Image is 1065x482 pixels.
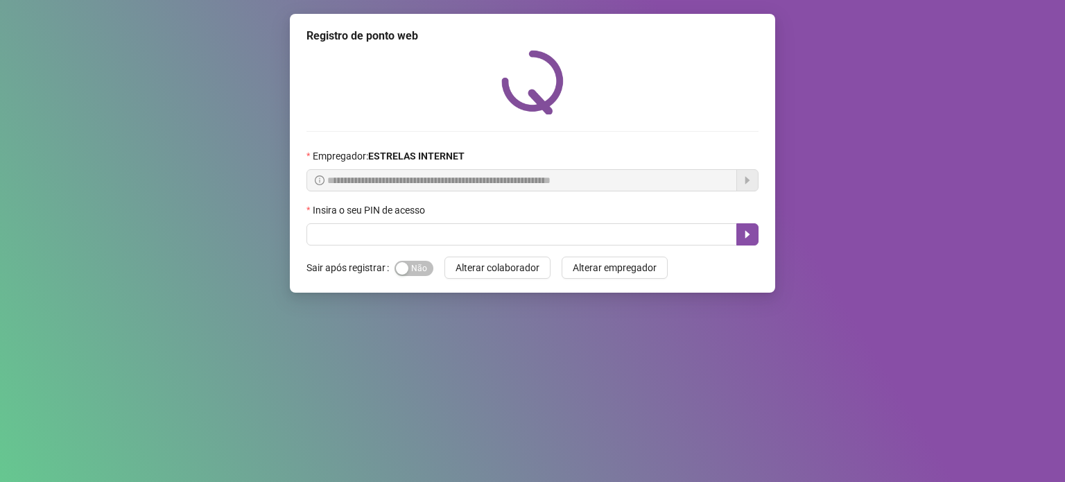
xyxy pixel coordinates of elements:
[742,229,753,240] span: caret-right
[306,203,434,218] label: Insira o seu PIN de acesso
[562,257,668,279] button: Alterar empregador
[306,28,759,44] div: Registro de ponto web
[444,257,551,279] button: Alterar colaborador
[368,150,465,162] strong: ESTRELAS INTERNET
[313,148,465,164] span: Empregador :
[456,260,539,275] span: Alterar colaborador
[306,257,395,279] label: Sair após registrar
[315,175,324,185] span: info-circle
[573,260,657,275] span: Alterar empregador
[501,50,564,114] img: QRPoint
